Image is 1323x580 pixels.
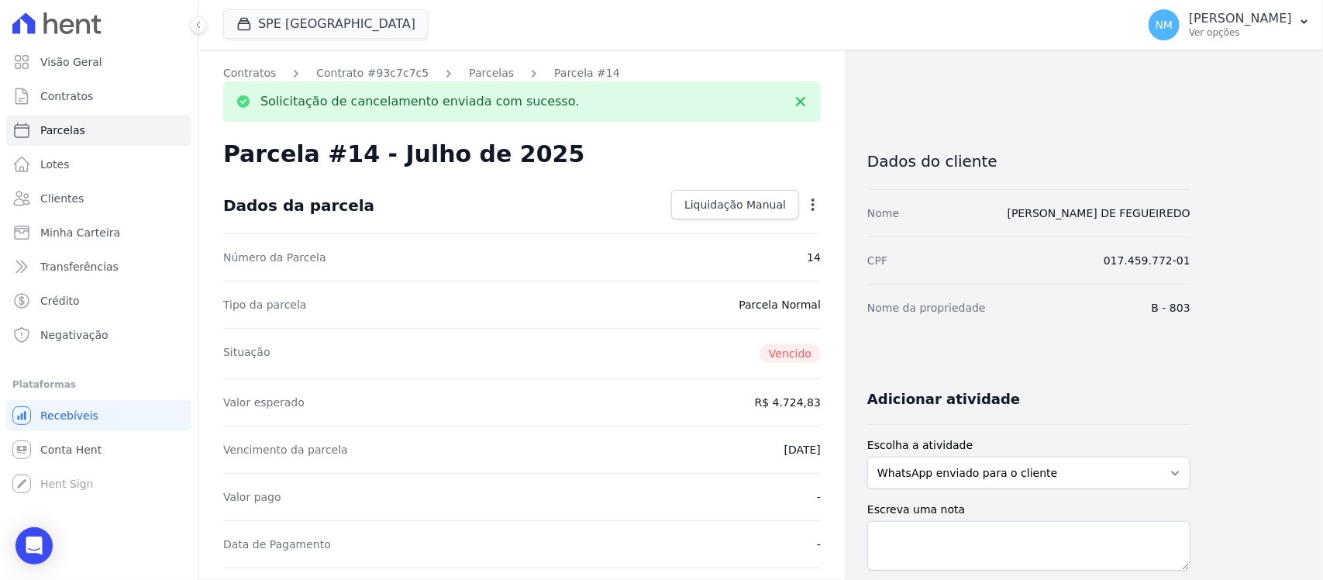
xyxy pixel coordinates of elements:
[739,297,821,312] dd: Parcela Normal
[12,375,185,394] div: Plataformas
[867,205,899,221] dt: Nome
[316,65,429,81] a: Contrato #93c7c7c5
[40,157,70,172] span: Lotes
[223,9,429,39] button: SPE [GEOGRAPHIC_DATA]
[6,251,191,282] a: Transferências
[1189,26,1292,39] p: Ver opções
[223,442,348,457] dt: Vencimento da parcela
[40,408,98,423] span: Recebíveis
[6,149,191,180] a: Lotes
[1156,19,1173,30] span: NM
[1136,3,1323,47] button: NM [PERSON_NAME] Ver opções
[40,293,80,309] span: Crédito
[1152,300,1190,316] dd: B - 803
[223,489,281,505] dt: Valor pago
[40,259,119,274] span: Transferências
[6,400,191,431] a: Recebíveis
[40,442,102,457] span: Conta Hent
[6,183,191,214] a: Clientes
[1008,207,1190,219] a: [PERSON_NAME] DE FEGUEIREDO
[6,319,191,350] a: Negativação
[223,250,326,265] dt: Número da Parcela
[6,115,191,146] a: Parcelas
[867,437,1190,454] label: Escolha a atividade
[867,253,887,268] dt: CPF
[817,537,821,552] dd: -
[867,300,986,316] dt: Nome da propriedade
[6,434,191,465] a: Conta Hent
[223,65,276,81] a: Contratos
[223,537,331,552] dt: Data de Pagamento
[40,225,120,240] span: Minha Carteira
[40,327,109,343] span: Negativação
[223,344,270,363] dt: Situação
[807,250,821,265] dd: 14
[223,140,585,168] h2: Parcela #14 - Julho de 2025
[6,81,191,112] a: Contratos
[223,196,374,215] div: Dados da parcela
[784,442,821,457] dd: [DATE]
[1104,253,1190,268] dd: 017.459.772-01
[671,190,799,219] a: Liquidação Manual
[16,527,53,564] div: Open Intercom Messenger
[6,47,191,78] a: Visão Geral
[260,94,579,109] p: Solicitação de cancelamento enviada com sucesso.
[684,197,786,212] span: Liquidação Manual
[223,395,305,410] dt: Valor esperado
[6,285,191,316] a: Crédito
[223,65,821,81] nav: Breadcrumb
[760,344,821,363] span: Vencido
[817,489,821,505] dd: -
[554,65,620,81] a: Parcela #14
[755,395,821,410] dd: R$ 4.724,83
[40,123,85,138] span: Parcelas
[867,390,1020,409] h3: Adicionar atividade
[867,152,1190,171] h3: Dados do cliente
[40,88,93,104] span: Contratos
[867,502,1190,518] label: Escreva uma nota
[469,65,514,81] a: Parcelas
[40,54,102,70] span: Visão Geral
[6,217,191,248] a: Minha Carteira
[1189,11,1292,26] p: [PERSON_NAME]
[223,297,307,312] dt: Tipo da parcela
[40,191,84,206] span: Clientes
